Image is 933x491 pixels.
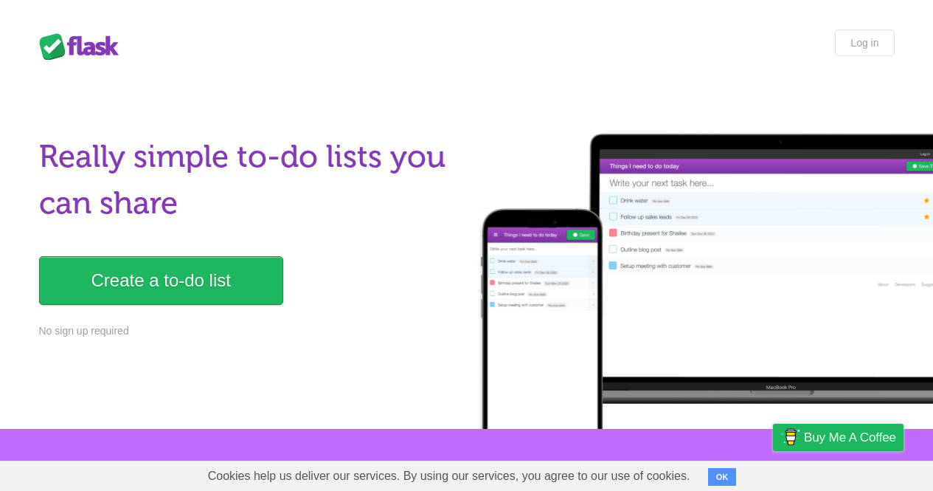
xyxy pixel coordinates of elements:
span: Cookies help us deliver our services. By using our services, you agree to our use of cookies. [193,461,705,491]
a: Buy me a coffee [773,424,903,451]
span: Buy me a coffee [804,425,896,450]
img: Buy me a coffee [780,425,800,450]
button: OK [708,468,737,486]
h1: Really simple to-do lists you can share [39,134,458,227]
a: Create a to-do list [39,256,283,305]
a: Log in [835,30,894,56]
div: Flask Lists [39,33,128,60]
p: No sign up required [39,323,458,339]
